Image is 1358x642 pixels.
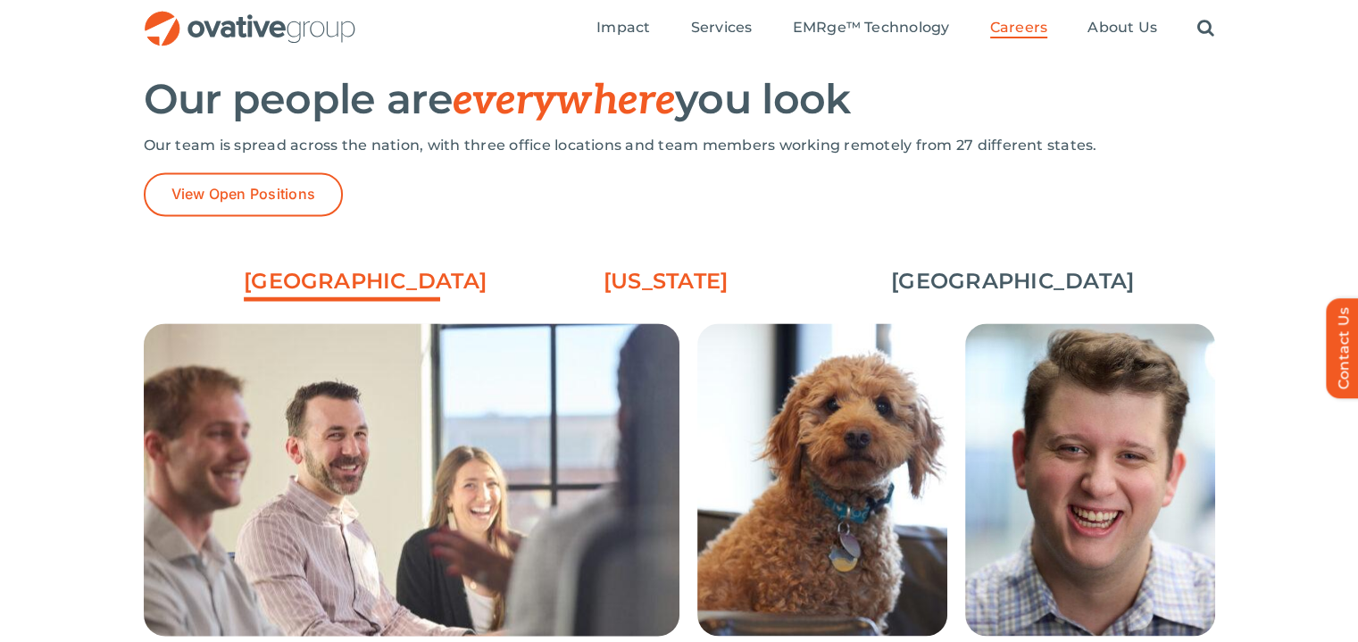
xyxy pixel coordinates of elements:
a: Impact [596,19,650,38]
span: EMRge™ Technology [792,19,949,37]
a: [US_STATE] [568,266,764,296]
a: Careers [990,19,1048,38]
a: [GEOGRAPHIC_DATA] [891,266,1087,296]
span: Careers [990,19,1048,37]
span: everywhere [453,76,675,126]
span: Impact [596,19,650,37]
a: Services [691,19,753,38]
a: View Open Positions [144,172,344,216]
a: About Us [1087,19,1157,38]
img: Careers – Minneapolis Grid 3 [965,323,1215,636]
a: Search [1197,19,1214,38]
a: OG_Full_horizontal_RGB [143,9,357,26]
span: About Us [1087,19,1157,37]
span: Services [691,19,753,37]
img: Careers – Minneapolis Grid 4 [697,323,947,636]
a: [GEOGRAPHIC_DATA] [244,266,440,305]
span: View Open Positions [171,186,316,203]
a: EMRge™ Technology [792,19,949,38]
ul: Post Filters [144,257,1215,305]
p: Our team is spread across the nation, with three office locations and team members working remote... [144,137,1215,154]
h2: Our people are you look [144,77,1215,123]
